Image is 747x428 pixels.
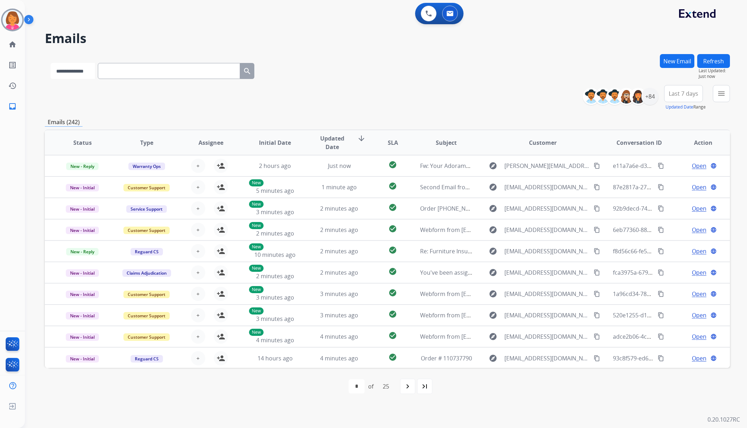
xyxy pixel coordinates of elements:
[489,204,497,213] mat-icon: explore
[256,208,294,216] span: 3 minutes ago
[123,227,170,234] span: Customer Support
[420,290,581,298] span: Webform from [EMAIL_ADDRESS][DOMAIN_NAME] on [DATE]
[420,162,521,170] span: Fw: Your Adorama Invoice # 36074172
[196,354,200,363] span: +
[131,248,163,255] span: Reguard CS
[388,310,397,318] mat-icon: check_circle
[73,138,92,147] span: Status
[196,268,200,277] span: +
[249,286,264,293] p: New
[504,226,590,234] span: [EMAIL_ADDRESS][DOMAIN_NAME]
[191,159,205,173] button: +
[66,333,99,341] span: New - Initial
[196,204,200,213] span: +
[420,382,429,391] mat-icon: last_page
[45,118,83,127] p: Emails (242)
[594,333,600,340] mat-icon: content_copy
[388,267,397,276] mat-icon: check_circle
[196,290,200,298] span: +
[692,354,706,363] span: Open
[196,332,200,341] span: +
[613,311,725,319] span: 520e1255-d1da-4b87-b5b1-9b0c3db00a36
[594,291,600,297] mat-icon: content_copy
[259,162,291,170] span: 2 hours ago
[66,355,99,363] span: New - Initial
[217,183,225,191] mat-icon: person_add
[123,291,170,298] span: Customer Support
[217,226,225,234] mat-icon: person_add
[217,332,225,341] mat-icon: person_add
[692,162,706,170] span: Open
[249,329,264,336] p: New
[504,290,590,298] span: [EMAIL_ADDRESS][DOMAIN_NAME]
[658,248,664,254] mat-icon: content_copy
[217,290,225,298] mat-icon: person_add
[217,311,225,319] mat-icon: person_add
[594,312,600,318] mat-icon: content_copy
[692,332,706,341] span: Open
[710,184,717,190] mat-icon: language
[658,205,664,212] mat-icon: content_copy
[641,88,658,105] div: +84
[8,40,17,49] mat-icon: home
[249,265,264,272] p: New
[529,138,557,147] span: Customer
[489,332,497,341] mat-icon: explore
[191,351,205,365] button: +
[710,227,717,233] mat-icon: language
[249,201,264,208] p: New
[594,184,600,190] mat-icon: content_copy
[658,227,664,233] mat-icon: content_copy
[388,138,398,147] span: SLA
[256,187,294,195] span: 5 minutes ago
[259,138,291,147] span: Initial Date
[420,205,487,212] span: Order [PHONE_NUMBER]
[613,226,719,234] span: 6eb77360-88ec-43df-8cd7-96537fafa0b7
[328,162,351,170] span: Just now
[692,204,706,213] span: Open
[594,355,600,361] mat-icon: content_copy
[128,163,165,170] span: Warranty Ops
[320,311,358,319] span: 3 minutes ago
[613,162,720,170] span: e11a7a6e-d330-40ce-b861-f705cc5f802d
[658,355,664,361] mat-icon: content_copy
[658,333,664,340] mat-icon: content_copy
[403,382,412,391] mat-icon: navigate_next
[191,308,205,322] button: +
[254,251,296,259] span: 10 minutes ago
[320,269,358,276] span: 2 minutes ago
[377,379,395,393] div: 25
[256,272,294,280] span: 2 minutes ago
[692,247,706,255] span: Open
[504,247,590,255] span: [EMAIL_ADDRESS][DOMAIN_NAME]
[613,333,719,340] span: adce2b06-4cb9-4c7a-95d8-f6fac56c3e4c
[66,291,99,298] span: New - Initial
[699,74,730,79] span: Just now
[217,354,225,363] mat-icon: person_add
[710,355,717,361] mat-icon: language
[140,138,153,147] span: Type
[196,226,200,234] span: +
[669,92,698,95] span: Last 7 days
[613,183,721,191] span: 87e2817a-27e0-4433-b291-c8fad1079610
[126,205,167,213] span: Service Support
[388,353,397,361] mat-icon: check_circle
[66,312,99,319] span: New - Initial
[666,104,693,110] button: Updated Date
[191,201,205,216] button: +
[191,244,205,258] button: +
[489,183,497,191] mat-icon: explore
[123,333,170,341] span: Customer Support
[66,163,99,170] span: New - Reply
[66,269,99,277] span: New - Initial
[217,204,225,213] mat-icon: person_add
[664,85,703,102] button: Last 7 days
[504,354,590,363] span: [EMAIL_ADDRESS][DOMAIN_NAME]
[658,184,664,190] mat-icon: content_copy
[692,311,706,319] span: Open
[658,312,664,318] mat-icon: content_copy
[697,54,730,68] button: Refresh
[717,89,726,98] mat-icon: menu
[196,311,200,319] span: +
[198,138,223,147] span: Assignee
